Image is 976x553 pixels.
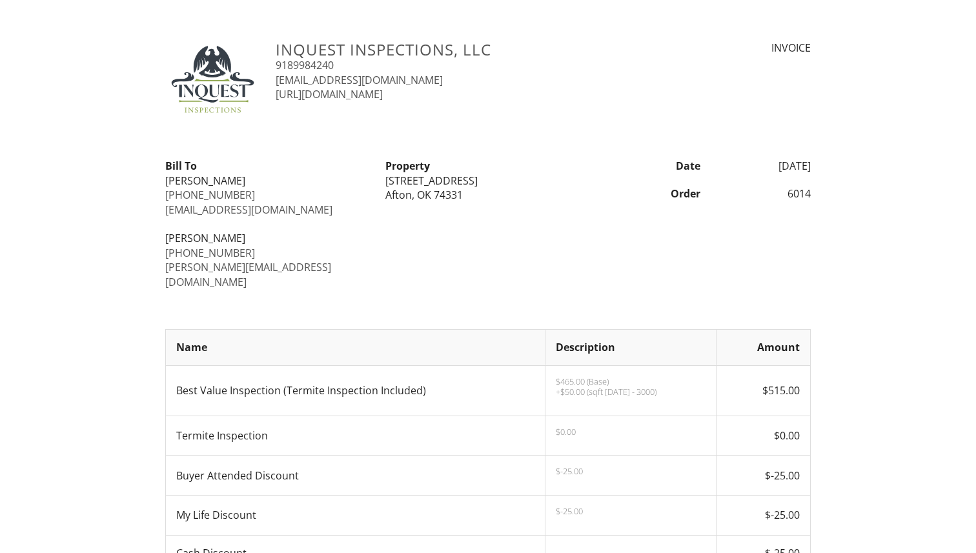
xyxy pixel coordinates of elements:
th: Description [545,330,717,365]
p: $465.00 (Base) +$50.00 (sqft [DATE] - 3000) [556,376,706,397]
div: INVOICE [661,41,811,55]
td: Best Value Inspection (Termite Inspection Included) [166,365,545,416]
p: $-25.00 [556,466,706,476]
strong: Property [385,159,430,173]
strong: Bill To [165,159,197,173]
th: Name [166,330,545,365]
div: 6014 [708,186,818,201]
a: 9189984240 [276,58,334,72]
img: data [165,41,260,116]
p: $0.00 [556,427,706,437]
td: $-25.00 [717,496,811,536]
td: My Life Discount [166,496,545,536]
a: [PHONE_NUMBER] [165,246,255,260]
td: $515.00 [717,365,811,416]
a: [EMAIL_ADDRESS][DOMAIN_NAME] [165,203,332,217]
div: Date [598,159,709,173]
div: [DATE] [708,159,818,173]
div: [PERSON_NAME] [165,174,370,188]
td: Buyer Attended Discount [166,456,545,496]
div: Order [598,186,709,201]
h3: Inquest Inspections, LLC [276,41,646,58]
a: [URL][DOMAIN_NAME] [276,87,383,101]
div: Afton, OK 74331 [385,188,590,202]
div: [PERSON_NAME] [165,231,370,245]
td: $-25.00 [717,456,811,496]
td: $0.00 [717,416,811,456]
a: [PHONE_NUMBER] [165,188,255,202]
div: [STREET_ADDRESS] [385,174,590,188]
a: [EMAIL_ADDRESS][DOMAIN_NAME] [276,73,443,87]
td: Termite Inspection [166,416,545,456]
th: Amount [717,330,811,365]
a: [PERSON_NAME][EMAIL_ADDRESS][DOMAIN_NAME] [165,260,331,288]
p: $-25.00 [556,506,706,516]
